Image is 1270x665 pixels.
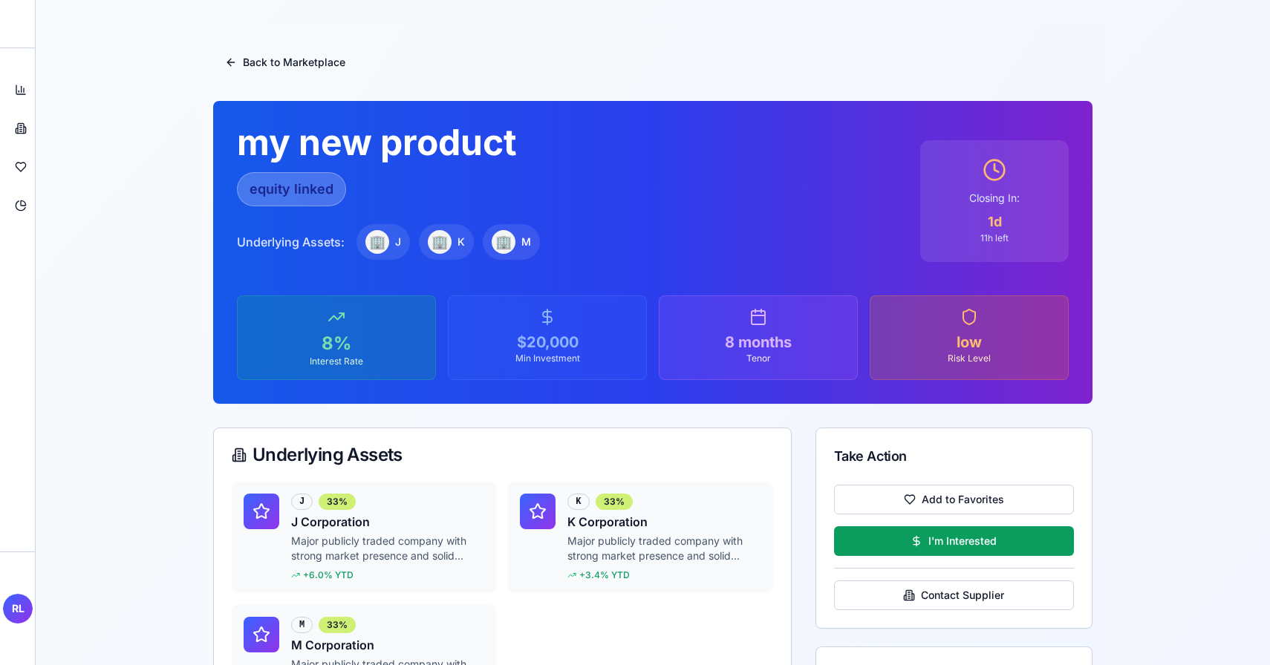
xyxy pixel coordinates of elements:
[428,230,452,254] div: 🏢
[232,446,773,464] div: Underlying Assets
[567,534,761,563] p: Major publicly traded company with strong market presence and solid fundamentals.
[834,526,1074,556] button: I'm Interested
[291,636,484,654] h4: M Corporation
[834,485,1074,514] button: Add to Favorites
[319,617,356,633] div: 33%
[237,172,346,206] div: equity linked
[395,235,401,249] span: J
[671,332,845,353] div: 8 months
[567,494,589,510] div: K
[237,125,902,160] h1: my new product
[938,212,1051,232] div: 1 d
[303,569,354,581] span: + 6.0 % YTD
[834,446,1074,467] div: Take Action
[250,356,423,367] div: Interest Rate
[460,353,634,364] div: Min Investment
[365,230,389,254] div: 🏢
[460,332,634,353] div: $20,000
[567,513,761,531] h4: K Corporation
[492,230,515,254] div: 🏢
[938,232,1051,244] div: 11 h left
[291,494,313,510] div: J
[319,494,356,510] div: 33%
[291,617,313,633] div: M
[291,534,484,563] p: Major publicly traded company with strong market presence and solid fundamentals.
[882,353,1056,364] div: Risk Level
[882,332,1056,353] div: low
[291,513,484,531] h4: J Corporation
[938,191,1051,206] div: Closing In:
[834,580,1074,610] button: Contact Supplier
[596,494,633,510] div: 33%
[457,235,465,249] span: K
[3,594,33,623] span: RL
[237,233,345,251] span: Underlying Assets:
[579,569,630,581] span: + 3.4 % YTD
[671,353,845,364] div: Tenor
[250,332,423,356] div: 8%
[213,47,357,77] button: Back to Marketplace
[521,235,531,249] span: M
[3,576,32,641] button: RL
